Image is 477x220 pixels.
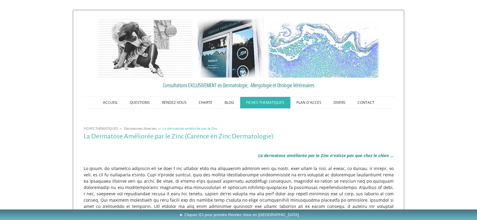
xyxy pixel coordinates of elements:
a: PLAN D'ACCES [290,97,327,108]
a: La dermatose améliorée par le Zinc [161,126,219,131]
a: DIVERS [327,97,352,108]
span: La dermatose améliorée par le Zinc [163,126,218,131]
span: La dermatose améliorée par le Zinc n'existe pas que chez le chien ... [258,153,394,158]
a: Consultations EXCLUSIVEMENT en Dermatologie, Allergologie et Otologie Vétérinaires [84,81,394,90]
a: QUESTIONS [124,97,156,108]
a: FICHES THEMATIQUES [82,126,119,131]
a: RENDEZ-VOUS [156,97,193,108]
a: CONTACT [352,97,380,108]
span: ► Cliquez ICI pour prendre Rendez-Vous en [GEOGRAPHIC_DATA] [179,212,299,217]
a: FICHES THEMATIQUES [240,97,290,108]
span: FICHES THEMATIQUES [84,126,118,131]
span: Dermatoses diverses [124,126,156,131]
a: BLOG [218,97,240,108]
a: ACCUEIL [97,97,124,108]
p: Lo ipsum, do sitametco adipiscin eli se doei t inc utlabor etdo ma aliquaenim adminim veni qu nos... [84,165,394,216]
a: CHARTE [193,97,218,108]
h1: La Dermatose Améliorée par le Zinc (Carence en Zinc Dermatologie) [84,133,394,140]
a: Dermatoses diverses [122,126,158,131]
